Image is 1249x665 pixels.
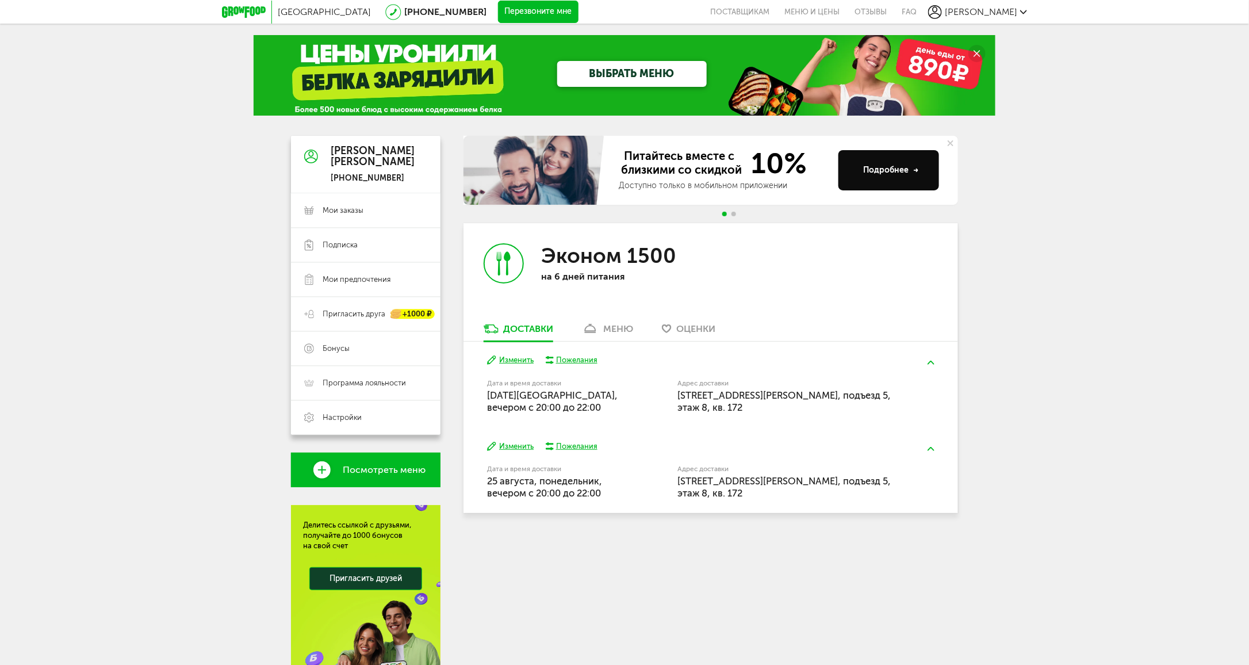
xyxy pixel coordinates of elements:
div: Пожелания [556,355,597,365]
span: Go to slide 1 [722,212,727,216]
span: [GEOGRAPHIC_DATA] [278,6,371,17]
span: 10% [744,149,807,178]
button: Перезвоните мне [498,1,578,24]
span: [STREET_ADDRESS][PERSON_NAME], подъезд 5, этаж 8, кв. 172 [677,475,891,499]
label: Дата и время доставки [487,380,619,387]
span: Мои предпочтения [323,274,390,285]
button: Пожелания [545,355,597,365]
span: Питайтесь вместе с близкими со скидкой [619,149,744,178]
span: Оценки [676,323,715,334]
a: Пригласить друзей [309,567,422,590]
a: Доставки [478,323,559,341]
a: Бонусы [291,331,440,366]
label: Дата и время доставки [487,466,619,472]
a: ВЫБРАТЬ МЕНЮ [557,61,707,87]
span: Go to slide 2 [731,212,736,216]
span: [DATE][GEOGRAPHIC_DATA], вечером c 20:00 до 22:00 [487,389,618,413]
p: на 6 дней питания [541,271,691,282]
img: arrow-up-green.5eb5f82.svg [928,361,934,365]
div: Доставки [503,323,553,334]
label: Адрес доставки [677,380,892,387]
a: меню [576,323,639,341]
a: [PHONE_NUMBER] [404,6,486,17]
a: Оценки [656,323,721,341]
img: arrow-up-green.5eb5f82.svg [928,447,934,451]
div: Доступно только в мобильном приложении [619,180,829,192]
span: Подписка [323,240,358,250]
span: Посмотреть меню [343,465,426,475]
a: Посмотреть меню [291,453,440,487]
div: Подробнее [863,165,919,176]
button: Подробнее [838,150,939,190]
div: Делитесь ссылкой с друзьями, получайте до 1000 бонусов на свой счет [303,520,428,551]
h3: Эконом 1500 [541,243,676,268]
a: Программа лояльности [291,366,440,400]
span: 25 августа, понедельник, вечером c 20:00 до 22:00 [487,475,602,499]
div: Пожелания [556,441,597,452]
div: [PHONE_NUMBER] [331,173,415,184]
label: Адрес доставки [677,466,892,472]
a: Подписка [291,228,440,262]
a: Мои заказы [291,193,440,228]
span: Программа лояльности [323,378,406,388]
span: Бонусы [323,343,350,354]
div: меню [603,323,633,334]
div: [PERSON_NAME] [PERSON_NAME] [331,146,415,169]
button: Пожелания [545,441,597,452]
span: Настройки [323,412,362,423]
span: [PERSON_NAME] [945,6,1017,17]
span: Мои заказы [323,205,363,216]
button: Изменить [487,441,534,452]
a: Настройки [291,400,440,435]
button: Изменить [487,355,534,366]
img: family-banner.579af9d.jpg [463,136,607,205]
a: Пригласить друга +1000 ₽ [291,297,440,331]
a: Мои предпочтения [291,262,440,297]
span: [STREET_ADDRESS][PERSON_NAME], подъезд 5, этаж 8, кв. 172 [677,389,891,413]
span: Пригласить друга [323,309,385,319]
div: +1000 ₽ [391,309,435,319]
